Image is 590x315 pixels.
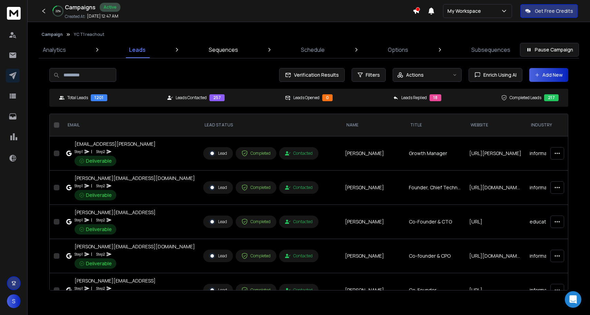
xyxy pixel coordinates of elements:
div: Completed [242,150,271,156]
td: [PERSON_NAME] [341,171,405,205]
p: | [91,251,92,258]
p: Leads Contacted [176,95,207,101]
td: education management [525,205,586,239]
div: Active [100,3,120,12]
p: Actions [406,71,424,78]
p: Step 2 [96,182,105,189]
p: Step 1 [75,148,83,155]
p: Subsequences [471,46,510,54]
p: Step 1 [75,182,83,189]
p: [DATE] 12:47 AM [87,13,118,19]
h1: Campaigns [65,3,96,11]
span: Filters [366,71,380,78]
td: [URL][PERSON_NAME] [465,136,525,171]
td: information technology & services [525,273,586,307]
div: Contacted [285,219,313,225]
span: Deliverable [86,260,112,267]
p: Completed Leads [510,95,541,101]
a: Leads [125,41,150,58]
div: 18 [430,94,441,101]
div: 1201 [91,94,107,101]
div: Lead [209,184,227,191]
p: Analytics [43,46,66,54]
td: [URL] [465,205,525,239]
td: [PERSON_NAME] [341,273,405,307]
div: Lead [209,287,227,293]
p: Step 2 [96,285,105,292]
div: Lead [209,253,227,259]
div: Lead [209,150,227,156]
a: Options [384,41,412,58]
a: Schedule [297,41,329,58]
p: Options [388,46,408,54]
p: Get Free Credits [535,8,573,15]
button: Add New [529,68,568,82]
div: Contacted [285,287,313,293]
div: [PERSON_NAME][EMAIL_ADDRESS][DOMAIN_NAME] [75,175,195,182]
div: Lead [209,219,227,225]
button: Filters [352,68,386,82]
p: Step 1 [75,285,83,292]
button: Campaign [41,32,63,37]
td: [URL] [465,273,525,307]
div: Completed [242,287,271,293]
div: Contacted [285,185,313,190]
p: Step 2 [96,148,105,155]
span: Deliverable [86,192,112,199]
button: S [7,294,21,308]
td: [URL][DOMAIN_NAME] [465,171,525,205]
th: LEAD STATUS [199,114,341,136]
button: Get Free Credits [520,4,578,18]
span: Deliverable [86,226,112,233]
div: 0 [322,94,333,101]
td: Co-Founder [405,273,465,307]
p: Total Leads [67,95,88,101]
p: | [91,217,92,223]
p: | [91,285,92,292]
th: NAME [341,114,405,136]
div: [PERSON_NAME][EMAIL_ADDRESS] [75,277,156,284]
p: | [91,182,92,189]
p: Step 2 [96,251,105,258]
p: YC T1 reachout [74,32,104,37]
div: Open Intercom Messenger [565,291,581,308]
p: Step 1 [75,251,83,258]
div: Completed [242,184,271,191]
a: Sequences [205,41,242,58]
div: [EMAIL_ADDRESS][PERSON_NAME] [75,141,156,147]
p: Leads Opened [293,95,319,101]
div: [PERSON_NAME][EMAIL_ADDRESS] [75,209,156,216]
div: Contacted [285,151,313,156]
td: [PERSON_NAME] [341,136,405,171]
div: Completed [242,219,271,225]
td: [URL][DOMAIN_NAME] [465,239,525,273]
div: Completed [242,253,271,259]
button: Enrich Using AI [469,68,522,82]
th: title [405,114,465,136]
p: Schedule [301,46,325,54]
a: Analytics [39,41,70,58]
div: Contacted [285,253,313,259]
span: Enrich Using AI [481,71,517,78]
p: Leads [129,46,146,54]
button: Pause Campaign [520,43,579,57]
div: 257 [209,94,225,101]
p: Leads Replied [401,95,427,101]
th: EMAIL [62,114,199,136]
td: Co-founder & CPO [405,239,465,273]
td: Growth Manager [405,136,465,171]
span: Verification Results [291,71,339,78]
p: Sequences [209,46,238,54]
p: Step 2 [96,217,105,223]
a: Subsequences [467,41,514,58]
td: Co-Founder & CTO [405,205,465,239]
td: information technology & services [525,239,586,273]
p: Step 1 [75,217,83,223]
td: information technology & services [525,171,586,205]
td: [PERSON_NAME] [341,205,405,239]
td: [PERSON_NAME] [341,239,405,273]
div: 217 [544,94,559,101]
button: Verification Results [279,68,345,82]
